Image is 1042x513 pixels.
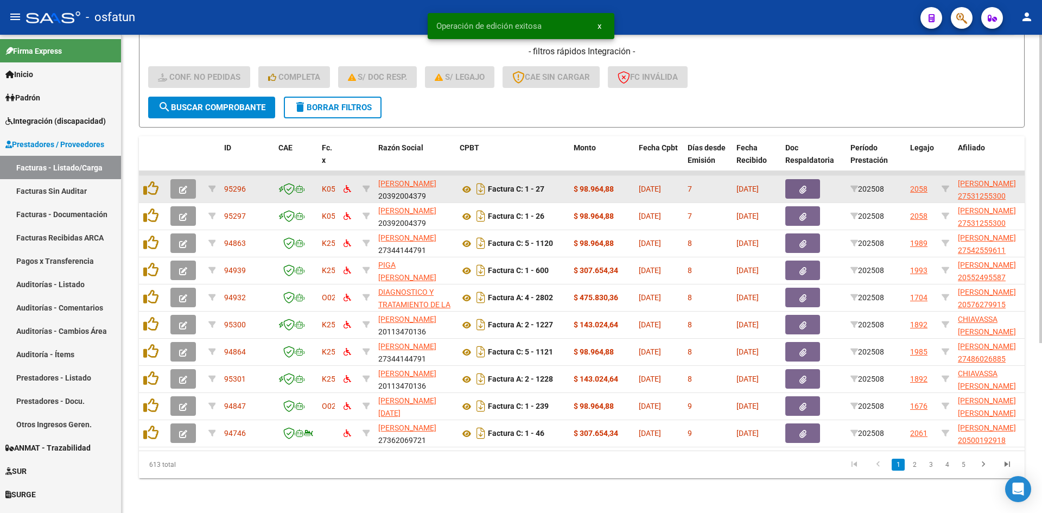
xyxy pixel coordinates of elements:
[488,321,553,330] strong: Factura A: 2 - 1227
[736,185,759,193] span: [DATE]
[574,185,614,193] strong: $ 98.964,88
[338,66,417,88] button: S/ Doc Resp.
[5,45,62,57] span: Firma Express
[460,143,479,152] span: CPBT
[908,459,921,471] a: 2
[639,143,678,152] span: Fecha Cpbt
[378,313,451,336] div: 20113470136
[683,136,732,184] datatable-header-cell: Días desde Emisión
[785,143,834,164] span: Doc Respaldatoria
[688,375,692,383] span: 8
[224,143,231,152] span: ID
[589,16,610,36] button: x
[639,429,661,438] span: [DATE]
[224,320,246,329] span: 95300
[258,66,330,88] button: Completa
[688,347,692,356] span: 8
[688,266,692,275] span: 8
[850,320,884,329] span: 202508
[378,206,436,215] span: [PERSON_NAME]
[86,5,135,29] span: - osfatun
[158,72,240,82] span: Conf. no pedidas
[378,232,451,255] div: 27344144791
[688,320,692,329] span: 8
[850,293,884,302] span: 202508
[5,489,36,501] span: SURGE
[958,288,1016,309] span: [PERSON_NAME] 20576279915
[639,239,661,248] span: [DATE]
[378,315,436,324] span: [PERSON_NAME]
[890,455,906,474] li: page 1
[844,459,865,471] a: go to first page
[148,66,250,88] button: Conf. no pedidas
[474,425,488,442] i: Descargar documento
[958,143,985,152] span: Afiliado
[958,342,1016,363] span: [PERSON_NAME] 27486026885
[488,185,544,194] strong: Factura C: 1 - 27
[688,185,692,193] span: 7
[455,136,569,184] datatable-header-cell: CPBT
[378,233,436,242] span: [PERSON_NAME]
[850,375,884,383] span: 202508
[939,455,955,474] li: page 4
[958,396,1016,430] span: [PERSON_NAME] [PERSON_NAME] 27478531430
[850,429,884,438] span: 202508
[736,266,759,275] span: [DATE]
[488,212,544,221] strong: Factura C: 1 - 26
[574,375,618,383] strong: $ 143.024,64
[512,72,590,82] span: CAE SIN CARGAR
[958,206,1016,227] span: [PERSON_NAME] 27531255300
[317,136,339,184] datatable-header-cell: Fc. x
[574,320,618,329] strong: $ 143.024,64
[5,92,40,104] span: Padrón
[639,320,661,329] span: [DATE]
[322,212,335,220] span: K05
[973,459,994,471] a: go to next page
[958,261,1016,282] span: [PERSON_NAME] 20552495587
[954,136,1040,184] datatable-header-cell: Afiliado
[688,239,692,248] span: 8
[941,459,954,471] a: 4
[736,375,759,383] span: [DATE]
[224,239,246,248] span: 94863
[488,348,553,357] strong: Factura C: 5 - 1121
[322,266,335,275] span: K25
[224,212,246,220] span: 95297
[294,103,372,112] span: Borrar Filtros
[910,346,927,358] div: 1985
[736,212,759,220] span: [DATE]
[378,369,436,378] span: [PERSON_NAME]
[378,423,436,432] span: [PERSON_NAME]
[736,402,759,410] span: [DATE]
[958,179,1016,200] span: [PERSON_NAME] 27531255300
[378,259,451,282] div: 23378732204
[5,68,33,80] span: Inicio
[688,293,692,302] span: 8
[688,429,692,438] span: 9
[224,402,246,410] span: 94847
[910,183,927,195] div: 2058
[639,185,661,193] span: [DATE]
[474,289,488,306] i: Descargar documento
[639,212,661,220] span: [DATE]
[736,429,759,438] span: [DATE]
[474,343,488,360] i: Descargar documento
[284,97,382,118] button: Borrar Filtros
[224,429,246,438] span: 94746
[955,455,971,474] li: page 5
[688,402,692,410] span: 9
[474,262,488,279] i: Descargar documento
[378,395,451,417] div: 27375302573
[322,293,336,302] span: O02
[488,429,544,438] strong: Factura C: 1 - 46
[378,288,450,321] span: DIAGNOSTICO Y TRATAMIENTO DE LA COMUNICACION SA
[910,427,927,440] div: 2061
[688,143,726,164] span: Días desde Emisión
[274,136,317,184] datatable-header-cell: CAE
[906,136,937,184] datatable-header-cell: Legajo
[378,179,436,188] span: [PERSON_NAME]
[488,239,553,248] strong: Factura C: 5 - 1120
[910,292,927,304] div: 1704
[892,459,905,471] a: 1
[139,451,314,478] div: 613 total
